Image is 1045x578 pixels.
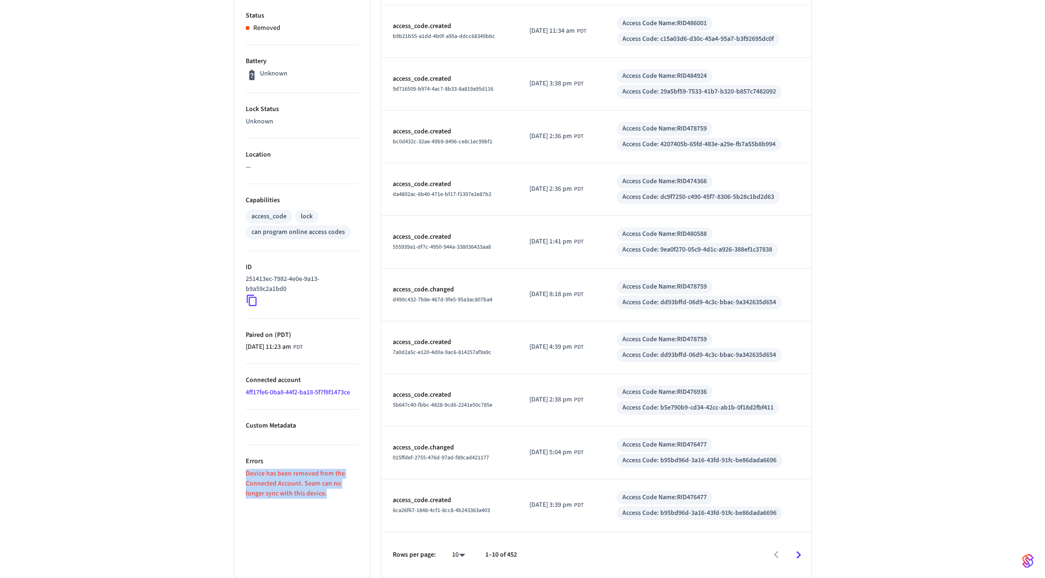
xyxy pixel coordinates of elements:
div: America/Los_Angeles [529,26,586,36]
div: America/Los_Angeles [529,131,583,141]
span: PDT [574,185,583,194]
p: Capabilities [246,196,359,205]
span: 6ca26f67-1848-4cf1-8cc8-4b243363a403 [393,506,490,514]
div: Access Code Name: RID486001 [622,19,707,28]
span: [DATE] 2:36 pm [529,131,572,141]
div: Access Code: dd93bffd-06d9-4c3c-bbac-9a342635d654 [622,350,776,360]
p: access_code.created [393,127,507,137]
span: PDT [293,343,303,352]
span: PDT [574,501,583,510]
div: Access Code: b95bd96d-3a16-43fd-91fc-be86dada6696 [622,508,777,518]
span: [DATE] 8:18 pm [529,289,572,299]
p: Paired on [246,330,359,340]
span: [DATE] 2:38 pm [529,395,572,405]
div: Access Code: c15a03d6-d30c-45a4-95a7-b3f92695dc0f [622,34,774,44]
div: Access Code: 4207405b-65fd-483e-a29e-fb7a55b8b994 [622,140,776,149]
span: 555939a1-df7c-4950-944a-338036433aa8 [393,243,491,251]
p: access_code.created [393,390,507,400]
a: 4ff17fe6-0ba8-44f2-ba18-5f7f8f1473ce [246,388,350,397]
span: 015ffdef-2755-476d-97ad-f89cad421177 [393,454,489,462]
p: Location [246,150,359,160]
div: 10 [447,548,470,562]
p: Custom Metadata [246,421,359,431]
div: America/Los_Angeles [529,447,583,457]
p: access_code.created [393,495,507,505]
p: access_code.created [393,337,507,347]
span: [DATE] 11:23 am [246,342,291,352]
span: PDT [574,396,583,404]
p: Battery [246,56,359,66]
div: Access Code: 9ea0f270-05c9-4d1c-a926-388ef1c37838 [622,245,772,255]
span: 7a0d2a5c-e120-4d0a-9ac6-814257af9a9c [393,348,491,356]
div: Access Code Name: RID478759 [622,282,707,292]
span: b9b21b55-a1dd-4b0f-a95a-ddcc68349bbc [393,32,495,40]
p: Connected account [246,375,359,385]
span: [DATE] 11:34 am [529,26,575,36]
div: Access Code: dd93bffd-06d9-4c3c-bbac-9a342635d654 [622,298,776,308]
div: Access Code Name: RID478759 [622,124,707,134]
p: Rows per page: [393,550,436,560]
div: Access Code Name: RID476936 [622,387,707,397]
div: America/Los_Angeles [529,342,583,352]
p: access_code.changed [393,285,507,295]
p: access_code.created [393,74,507,84]
div: Access Code: b5e790b9-cd34-42cc-ab1b-0f18d2fbf411 [622,403,774,413]
div: America/Los_Angeles [529,395,583,405]
div: access_code [251,212,287,222]
p: access_code.created [393,232,507,242]
span: 5b647c40-fbbc-4828-9cd6-2241e50c785e [393,401,492,409]
p: Unknown [260,69,287,79]
p: access_code.created [393,179,507,189]
div: Access Code Name: RID476477 [622,440,707,450]
p: Device has been removed from the Connected Account. Seam can no longer sync with this device. [246,469,359,499]
span: PDT [574,238,583,246]
div: America/Los_Angeles [529,237,583,247]
img: SeamLogoGradient.69752ec5.svg [1022,553,1034,569]
span: [DATE] 2:36 pm [529,184,572,194]
div: Access Code Name: RID476477 [622,493,707,503]
div: Access Code: 29a5bf59-7533-41b7-b320-b857c7482092 [622,87,776,97]
span: PDT [577,27,586,36]
div: Access Code: dc9f7250-c490-45f7-8306-5b28c1bd2d63 [622,192,774,202]
span: PDT [574,80,583,88]
span: d490c432-7b8e-467d-9fe5-95a3ac807ba4 [393,296,492,304]
div: America/Los_Angeles [529,500,583,510]
span: PDT [574,448,583,457]
span: PDT [574,290,583,299]
div: lock [301,212,313,222]
p: access_code.changed [393,443,507,453]
span: 9d716509-b974-4ac7-8b33-8a819a95d116 [393,85,493,93]
p: ID [246,262,359,272]
div: Access Code Name: RID474366 [622,177,707,186]
span: bc0d432c-32ae-49b9-8496-ce8c1ec99bf1 [393,138,492,146]
span: ( PDT ) [273,330,291,340]
p: Unknown [246,117,359,127]
p: Removed [253,23,280,33]
p: Status [246,11,359,21]
span: PDT [574,132,583,141]
p: Errors [246,457,359,466]
p: 251413ec-7982-4e0e-9a13-b9a59c2a1bd0 [246,274,355,294]
p: 1–10 of 452 [485,550,517,560]
p: access_code.created [393,21,507,31]
button: Go to next page [787,544,810,566]
span: [DATE] 4:39 pm [529,342,572,352]
span: [DATE] 1:41 pm [529,237,572,247]
p: Lock Status [246,104,359,114]
span: PDT [574,343,583,352]
span: [DATE] 5:04 pm [529,447,572,457]
p: — [246,162,359,172]
div: America/Los_Angeles [529,289,583,299]
div: Access Code Name: RID478759 [622,335,707,345]
span: [DATE] 3:39 pm [529,500,572,510]
div: Access Code Name: RID480588 [622,229,707,239]
span: da4802ac-6b40-471e-bf17-f1397e2e87b2 [393,190,491,198]
div: America/Los_Angeles [529,184,583,194]
div: can program online access codes [251,227,345,237]
div: Access Code: b95bd96d-3a16-43fd-91fc-be86dada6696 [622,456,777,466]
div: America/Los_Angeles [246,342,303,352]
span: [DATE] 3:38 pm [529,79,572,89]
div: America/Los_Angeles [529,79,583,89]
div: Access Code Name: RID484924 [622,71,707,81]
